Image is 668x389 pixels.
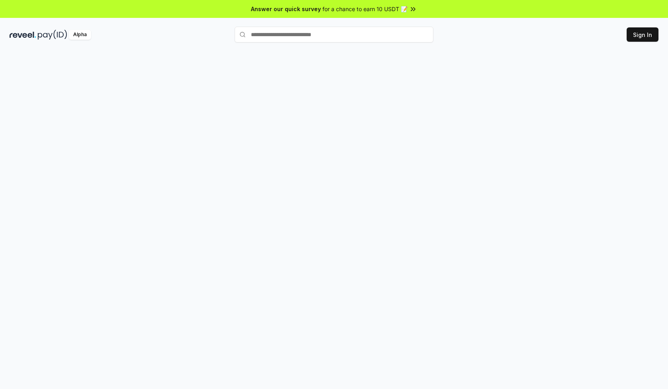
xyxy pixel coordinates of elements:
[38,30,67,40] img: pay_id
[322,5,408,13] span: for a chance to earn 10 USDT 📝
[627,27,658,42] button: Sign In
[10,30,36,40] img: reveel_dark
[69,30,91,40] div: Alpha
[251,5,321,13] span: Answer our quick survey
